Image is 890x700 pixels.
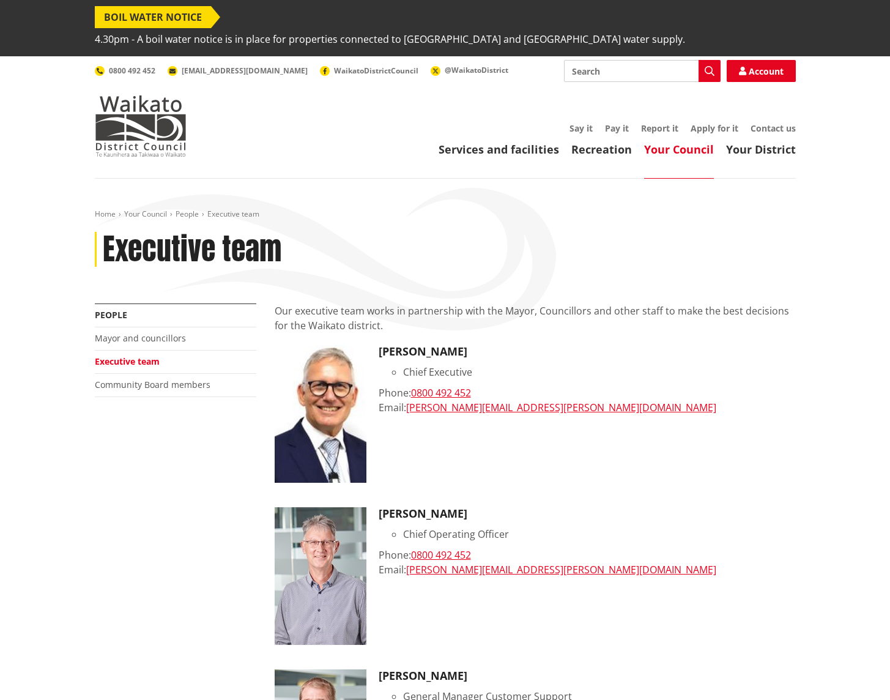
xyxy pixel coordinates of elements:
[320,65,418,76] a: WaikatoDistrictCouncil
[644,142,714,157] a: Your Council
[379,669,796,683] h3: [PERSON_NAME]
[95,356,160,367] a: Executive team
[95,6,211,28] span: BOIL WATER NOTICE
[334,65,418,76] span: WaikatoDistrictCouncil
[95,379,210,390] a: Community Board members
[379,385,796,400] div: Phone:
[564,60,721,82] input: Search input
[95,209,796,220] nav: breadcrumb
[445,65,508,75] span: @WaikatoDistrict
[691,122,738,134] a: Apply for it
[275,345,366,483] img: CE Craig Hobbs
[379,400,796,415] div: Email:
[109,65,155,76] span: 0800 492 452
[95,28,685,50] span: 4.30pm - A boil water notice is in place for properties connected to [GEOGRAPHIC_DATA] and [GEOGR...
[182,65,308,76] span: [EMAIL_ADDRESS][DOMAIN_NAME]
[95,309,127,321] a: People
[124,209,167,219] a: Your Council
[275,303,796,333] p: Our executive team works in partnership with the Mayor, Councillors and other staff to make the b...
[176,209,199,219] a: People
[411,386,471,400] a: 0800 492 452
[95,95,187,157] img: Waikato District Council - Te Kaunihera aa Takiwaa o Waikato
[95,332,186,344] a: Mayor and councillors
[411,548,471,562] a: 0800 492 452
[751,122,796,134] a: Contact us
[641,122,678,134] a: Report it
[379,507,796,521] h3: [PERSON_NAME]
[103,232,281,267] h1: Executive team
[726,142,796,157] a: Your District
[95,209,116,219] a: Home
[727,60,796,82] a: Account
[379,548,796,562] div: Phone:
[571,142,632,157] a: Recreation
[168,65,308,76] a: [EMAIL_ADDRESS][DOMAIN_NAME]
[275,507,366,645] img: Tony Whittaker
[403,527,796,542] li: Chief Operating Officer
[95,65,155,76] a: 0800 492 452
[379,562,796,577] div: Email:
[406,401,716,414] a: [PERSON_NAME][EMAIL_ADDRESS][PERSON_NAME][DOMAIN_NAME]
[406,563,716,576] a: [PERSON_NAME][EMAIL_ADDRESS][PERSON_NAME][DOMAIN_NAME]
[605,122,629,134] a: Pay it
[439,142,559,157] a: Services and facilities
[403,365,796,379] li: Chief Executive
[569,122,593,134] a: Say it
[207,209,259,219] span: Executive team
[431,65,508,75] a: @WaikatoDistrict
[379,345,796,359] h3: [PERSON_NAME]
